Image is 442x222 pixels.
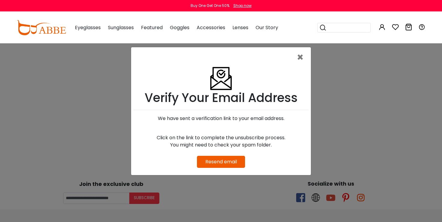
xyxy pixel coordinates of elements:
div: Click on the link to complete the unsubscribe process. [134,134,308,141]
span: Sunglasses [108,24,134,31]
div: Buy One Get One 50% [191,3,229,8]
span: × [297,50,304,65]
span: Eyeglasses [75,24,101,31]
a: Shop now [230,3,252,8]
span: Our Story [256,24,278,31]
span: Lenses [232,24,248,31]
img: abbeglasses.com [17,20,66,35]
span: Featured [141,24,163,31]
img: Verify Email [209,52,233,91]
a: Resend email [205,158,237,165]
span: Accessories [197,24,225,31]
div: We have sent a verification link to your email address. [134,115,308,122]
span: Goggles [170,24,189,31]
button: Close [297,52,306,63]
div: Shop now [233,3,252,8]
h1: Verify Your Email Address [134,91,308,105]
div: You might need to check your spam folder. [134,141,308,149]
